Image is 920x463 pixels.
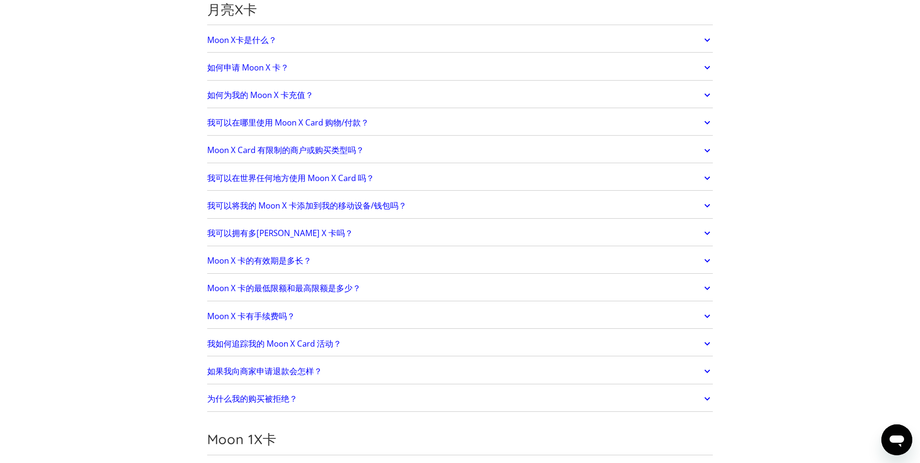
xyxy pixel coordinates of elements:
a: 我可以在哪里使用 Moon X Card 购物/付款？ [207,112,713,133]
font: 我可以拥有多[PERSON_NAME] X 卡吗？ [207,227,353,239]
font: Moon X 卡的最低限额和最高限额是多少？ [207,282,361,294]
a: 我可以拥有多[PERSON_NAME] X 卡吗？ [207,223,713,243]
font: 如果我向商家申请退款会怎样？ [207,365,322,377]
a: Moon X 卡的有效期是多长？ [207,251,713,271]
font: 我可以在哪里使用 Moon X Card 购物/付款？ [207,117,369,128]
iframe: 启动消息传送窗口的按钮 [881,424,912,455]
a: 如果我向商家申请退款会怎样？ [207,361,713,381]
a: 如何申请 Moon X 卡？ [207,57,713,78]
a: Moon X 卡有手续费吗？ [207,306,713,326]
a: 我可以将我的 Moon X 卡添加到我的移动设备/钱包吗？ [207,196,713,216]
font: 我如何追踪我的 Moon X Card 活动？ [207,338,341,349]
a: 如何为我的 Moon X 卡充值？ [207,85,713,105]
font: 月亮X卡 [207,1,257,18]
font: 为什么我的购买被拒绝？ [207,393,297,404]
font: 我可以在世界任何地方使用 Moon X Card 吗？ [207,172,374,183]
font: Moon 1X卡 [207,431,277,448]
font: 如何为我的 Moon X 卡充值？ [207,89,313,100]
font: 如何申请 Moon X 卡？ [207,62,289,73]
a: Moon X卡是什么？ [207,30,713,50]
a: Moon X 卡的最低限额和最高限额是多少？ [207,278,713,298]
a: 为什么我的购买被拒绝？ [207,389,713,409]
font: Moon X Card 有限制的商户或购买类型吗？ [207,144,364,155]
a: 我如何追踪我的 Moon X Card 活动？ [207,334,713,354]
font: 我可以将我的 Moon X 卡添加到我的移动设备/钱包吗？ [207,200,407,211]
font: Moon X 卡有手续费吗？ [207,310,295,322]
a: Moon X Card 有限制的商户或购买类型吗？ [207,140,713,161]
font: Moon X卡是什么？ [207,34,277,45]
font: Moon X 卡的有效期是多长？ [207,255,311,266]
a: 我可以在世界任何地方使用 Moon X Card 吗？ [207,168,713,188]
